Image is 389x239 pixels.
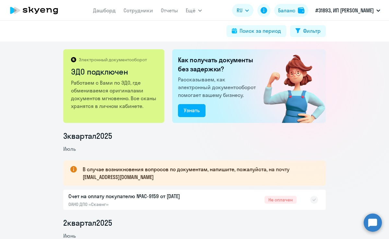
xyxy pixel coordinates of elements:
button: #31893, ИП [PERSON_NAME] [312,3,383,18]
img: balance [298,7,304,14]
p: Рассказываем, как электронный документооборот помогает вашему бизнесу. [178,76,258,99]
p: В случае возникновения вопросов по документам, напишите, пожалуйста, на почту [EMAIL_ADDRESS][DOM... [83,165,314,181]
a: Отчеты [161,7,178,14]
li: 3 квартал 2025 [63,131,326,141]
p: Работаем с Вами по ЭДО, где обмениваемся оригиналами документов мгновенно. Все сканы хранятся в л... [71,79,158,110]
a: Дашборд [93,7,116,14]
div: Узнать [184,106,200,114]
span: Июнь [63,233,76,239]
button: Фильтр [290,25,326,37]
div: Поиск за период [240,27,281,35]
div: Фильтр [303,27,321,35]
span: Ещё [186,6,195,14]
div: Баланс [278,6,295,14]
button: Поиск за период [227,25,286,37]
button: Балансbalance [274,4,308,17]
p: Электронный документооборот [79,57,147,63]
li: 2 квартал 2025 [63,218,326,228]
h2: Как получать документы без задержки? [178,55,258,74]
span: RU [237,6,242,14]
button: RU [232,4,253,17]
button: Ещё [186,4,202,17]
img: connected [253,49,326,123]
p: #31893, ИП [PERSON_NAME] [315,6,374,14]
button: Узнать [178,104,206,117]
span: Июль [63,146,76,152]
a: Сотрудники [124,7,153,14]
h2: ЭДО подключен [71,66,158,77]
